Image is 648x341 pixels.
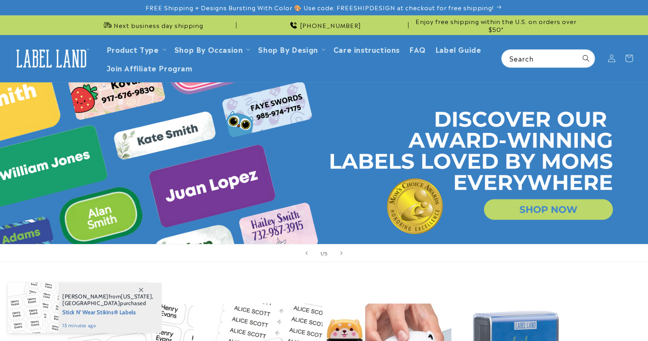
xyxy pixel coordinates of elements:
[412,15,581,35] div: Announcement
[102,40,170,58] summary: Product Type
[333,244,350,262] button: Next slide
[435,45,481,54] span: Label Guide
[12,46,91,71] img: Label Land
[329,40,405,58] a: Care instructions
[569,307,640,333] iframe: Gorgias live chat messenger
[577,50,595,67] button: Search
[253,40,328,58] summary: Shop By Design
[9,43,94,74] a: Label Land
[62,293,154,307] span: from , purchased
[324,249,328,257] span: 5
[412,17,581,33] span: Enjoy free shipping within the U.S. on orders over $50*
[240,15,408,35] div: Announcement
[431,40,486,58] a: Label Guide
[298,244,315,262] button: Previous slide
[146,4,494,11] span: FREE Shipping + Designs Bursting With Color 🎨 Use code: FREESHIPDESIGN at checkout for free shipp...
[62,300,120,307] span: [GEOGRAPHIC_DATA]
[67,15,236,35] div: Announcement
[170,40,254,58] summary: Shop By Occasion
[62,293,109,300] span: [PERSON_NAME]
[107,44,159,54] a: Product Type
[333,45,400,54] span: Care instructions
[258,44,318,54] a: Shop By Design
[405,40,431,58] a: FAQ
[322,249,325,257] span: /
[300,21,361,29] span: [PHONE_NUMBER]
[320,249,322,257] span: 1
[121,293,152,300] span: [US_STATE]
[107,63,193,72] span: Join Affiliate Program
[409,45,426,54] span: FAQ
[174,45,243,54] span: Shop By Occasion
[67,280,581,292] h2: Best sellers
[102,58,197,77] a: Join Affiliate Program
[114,21,203,29] span: Next business day shipping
